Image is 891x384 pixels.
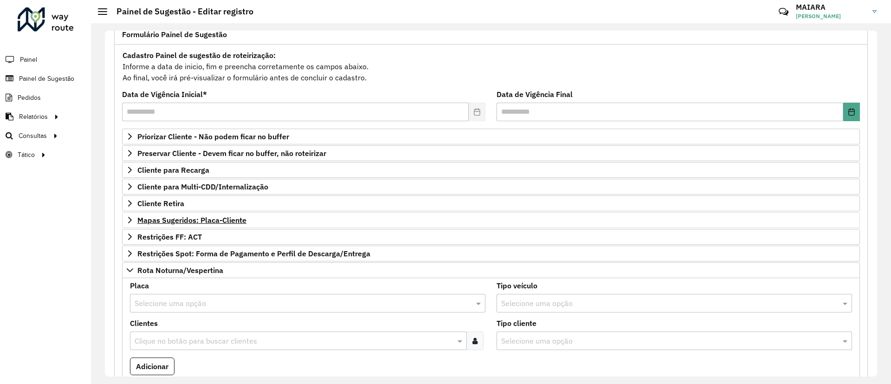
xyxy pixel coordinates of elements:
[20,55,37,65] span: Painel
[796,12,865,20] span: [PERSON_NAME]
[122,262,860,278] a: Rota Noturna/Vespertina
[137,233,202,241] span: Restrições FF: ACT
[122,49,860,84] div: Informe a data de inicio, fim e preencha corretamente os campos abaixo. Ao final, você irá pré-vi...
[497,318,536,329] label: Tipo cliente
[130,280,149,291] label: Placa
[19,131,47,141] span: Consultas
[122,129,860,144] a: Priorizar Cliente - Não podem ficar no buffer
[137,200,184,207] span: Cliente Retira
[130,358,174,375] button: Adicionar
[19,112,48,122] span: Relatórios
[796,3,865,12] h3: MAIARA
[122,195,860,211] a: Cliente Retira
[137,267,223,274] span: Rota Noturna/Vespertina
[18,150,35,160] span: Tático
[137,183,268,190] span: Cliente para Multi-CDD/Internalização
[122,212,860,228] a: Mapas Sugeridos: Placa-Cliente
[123,51,276,60] strong: Cadastro Painel de sugestão de roteirização:
[107,7,253,17] h2: Painel de Sugestão - Editar registro
[122,89,207,100] label: Data de Vigência Inicial
[843,103,860,121] button: Choose Date
[137,166,209,174] span: Cliente para Recarga
[122,229,860,245] a: Restrições FF: ACT
[137,133,289,140] span: Priorizar Cliente - Não podem ficar no buffer
[497,89,573,100] label: Data de Vigência Final
[122,179,860,195] a: Cliente para Multi-CDD/Internalização
[497,280,537,291] label: Tipo veículo
[18,93,41,103] span: Pedidos
[122,145,860,161] a: Preservar Cliente - Devem ficar no buffer, não roteirizar
[137,150,326,157] span: Preservar Cliente - Devem ficar no buffer, não roteirizar
[122,246,860,261] a: Restrições Spot: Forma de Pagamento e Perfil de Descarga/Entrega
[774,2,794,22] a: Contato Rápido
[122,31,227,38] span: Formulário Painel de Sugestão
[137,250,370,257] span: Restrições Spot: Forma de Pagamento e Perfil de Descarga/Entrega
[130,318,158,329] label: Clientes
[19,74,74,84] span: Painel de Sugestão
[137,216,246,224] span: Mapas Sugeridos: Placa-Cliente
[122,162,860,178] a: Cliente para Recarga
